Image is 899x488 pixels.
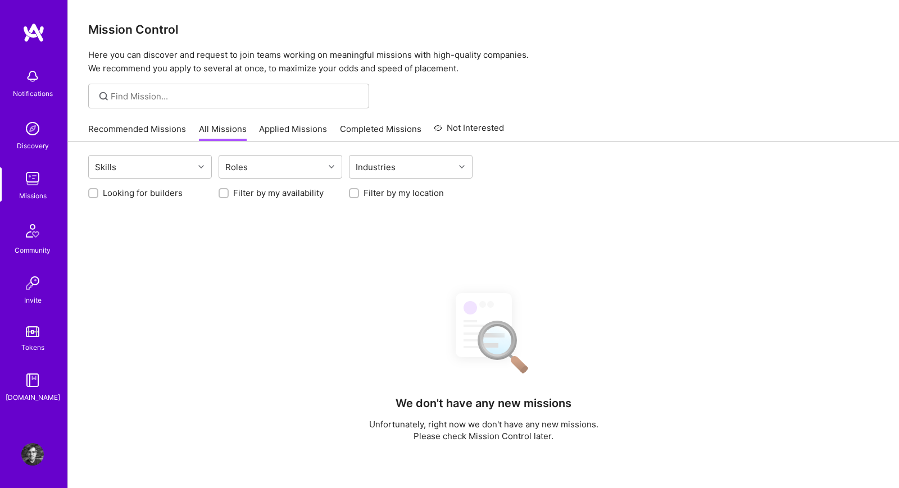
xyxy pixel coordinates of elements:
div: Invite [24,294,42,306]
div: [DOMAIN_NAME] [6,391,60,403]
img: User Avatar [21,443,44,466]
h4: We don't have any new missions [396,396,571,410]
p: Here you can discover and request to join teams working on meaningful missions with high-quality ... [88,48,879,75]
input: Find Mission... [111,90,361,102]
img: logo [22,22,45,43]
img: bell [21,65,44,88]
div: Community [15,244,51,256]
div: Skills [92,159,119,175]
div: Industries [353,159,398,175]
img: guide book [21,369,44,391]
img: teamwork [21,167,44,190]
a: Applied Missions [259,123,327,142]
label: Filter by my availability [233,187,324,199]
i: icon Chevron [459,164,465,170]
a: All Missions [199,123,247,142]
i: icon Chevron [329,164,334,170]
div: Missions [19,190,47,202]
i: icon SearchGrey [97,90,110,103]
i: icon Chevron [198,164,204,170]
div: Notifications [13,88,53,99]
a: Completed Missions [340,123,421,142]
a: Recommended Missions [88,123,186,142]
h3: Mission Control [88,22,879,37]
label: Filter by my location [364,187,444,199]
img: Community [19,217,46,244]
div: Tokens [21,341,44,353]
div: Roles [223,159,251,175]
label: Looking for builders [103,187,183,199]
a: Not Interested [434,121,504,142]
img: No Results [436,283,532,381]
a: User Avatar [19,443,47,466]
p: Please check Mission Control later. [369,430,598,442]
img: Invite [21,272,44,294]
img: discovery [21,117,44,140]
div: Discovery [17,140,49,152]
p: Unfortunately, right now we don't have any new missions. [369,418,598,430]
img: tokens [26,326,39,337]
